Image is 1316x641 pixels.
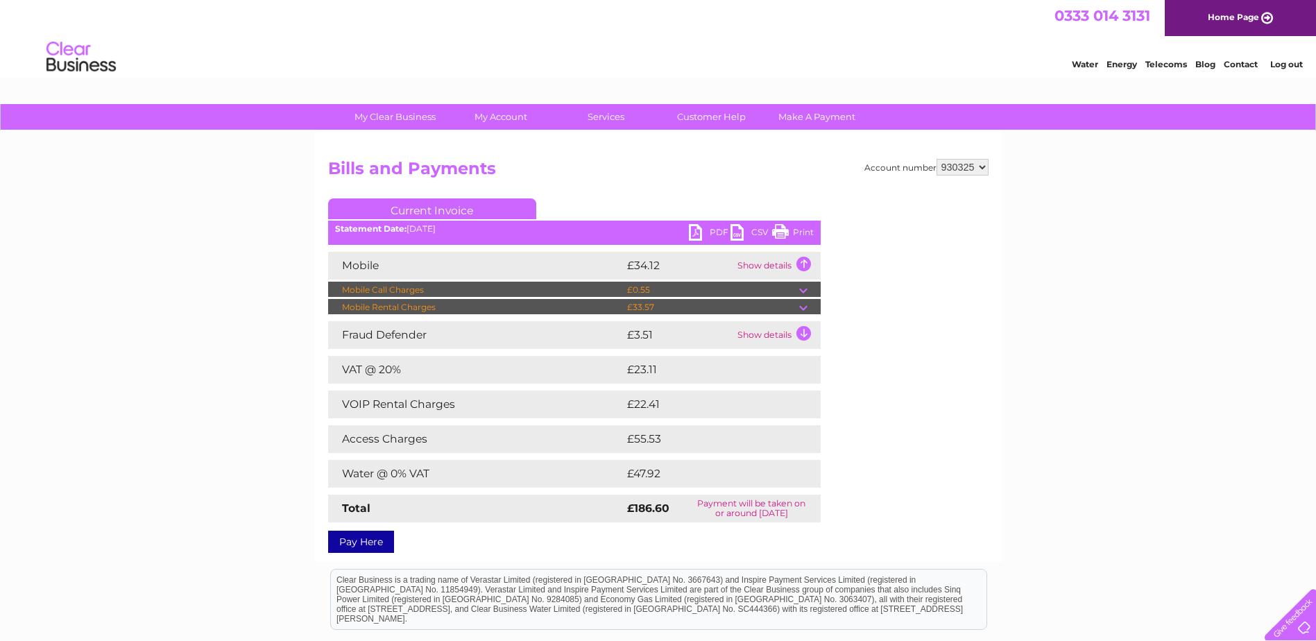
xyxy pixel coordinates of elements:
[864,159,989,176] div: Account number
[328,159,989,185] h2: Bills and Payments
[328,321,624,349] td: Fraud Defender
[1072,59,1098,69] a: Water
[624,460,792,488] td: £47.92
[549,104,663,130] a: Services
[1106,59,1137,69] a: Energy
[624,282,799,298] td: £0.55
[443,104,558,130] a: My Account
[328,356,624,384] td: VAT @ 20%
[331,8,986,67] div: Clear Business is a trading name of Verastar Limited (registered in [GEOGRAPHIC_DATA] No. 3667643...
[624,321,734,349] td: £3.51
[624,252,734,280] td: £34.12
[328,460,624,488] td: Water @ 0% VAT
[328,224,821,234] div: [DATE]
[772,224,814,244] a: Print
[624,391,792,418] td: £22.41
[1054,7,1150,24] a: 0333 014 3131
[328,282,624,298] td: Mobile Call Charges
[654,104,769,130] a: Customer Help
[624,356,789,384] td: £23.11
[328,252,624,280] td: Mobile
[328,391,624,418] td: VOIP Rental Charges
[1195,59,1215,69] a: Blog
[624,299,799,316] td: £33.57
[689,224,730,244] a: PDF
[328,198,536,219] a: Current Invoice
[335,223,407,234] b: Statement Date:
[328,299,624,316] td: Mobile Rental Charges
[734,252,821,280] td: Show details
[730,224,772,244] a: CSV
[328,531,394,553] a: Pay Here
[1270,59,1303,69] a: Log out
[624,425,792,453] td: £55.53
[328,425,624,453] td: Access Charges
[760,104,874,130] a: Make A Payment
[734,321,821,349] td: Show details
[627,502,669,515] strong: £186.60
[683,495,821,522] td: Payment will be taken on or around [DATE]
[46,36,117,78] img: logo.png
[1224,59,1258,69] a: Contact
[1145,59,1187,69] a: Telecoms
[342,502,370,515] strong: Total
[338,104,452,130] a: My Clear Business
